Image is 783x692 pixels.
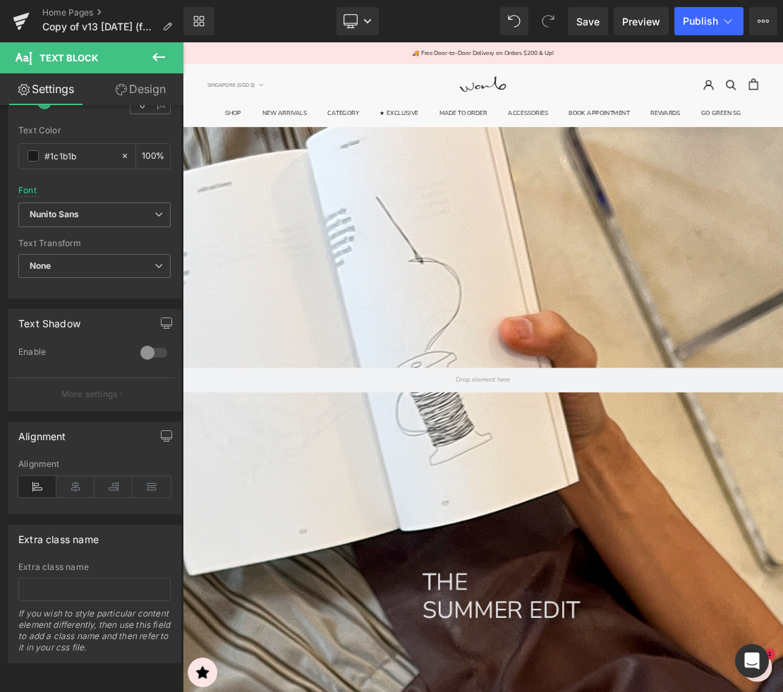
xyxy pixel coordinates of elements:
[40,52,98,63] span: Text Block
[113,95,176,106] a: New ArrivalsNew Arrivals
[18,526,99,545] div: Extra class name
[735,644,769,678] div: Open Intercom Messenger
[18,346,126,361] div: Enable
[42,21,157,32] span: Copy of v13 [DATE] (fullscreen img)
[136,144,170,169] div: %
[30,260,51,271] b: None
[280,95,335,106] a: ★ Exclusive★ Exclusive
[42,7,183,18] a: Home Pages
[18,423,66,442] div: Alignment
[365,95,433,106] a: Made To OrderMade To Order
[18,310,80,329] div: Text Shadow
[8,377,175,411] button: More settings
[614,7,669,35] a: Preview
[18,126,171,135] div: Text Color
[206,95,250,106] a: Category
[18,459,171,469] div: Alignment
[683,16,718,27] span: Publish
[18,186,37,195] div: Font
[183,7,214,35] a: New Library
[157,100,169,109] span: px
[622,14,660,29] span: Preview
[463,95,519,106] a: AccessoriesAccessories
[30,209,80,221] i: Nunito Sans
[60,95,83,106] a: ShopShop
[674,7,743,35] button: Publish
[95,73,186,105] a: Design
[576,14,600,29] span: Save
[500,7,528,35] button: Undo
[374,44,480,75] img: Womb
[44,148,114,164] input: Color
[18,608,171,662] div: If you wish to style particular content element differently, then use this field to add a class n...
[18,238,171,248] div: Text Transform
[549,95,636,106] a: Book AppointmentBook Appointment
[749,7,777,35] button: More
[665,95,708,106] a: RewardsRewards
[61,388,118,401] p: More settings
[18,562,171,572] div: Extra class name
[534,7,562,35] button: Redo
[35,54,115,68] button: Singapore (SGD $)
